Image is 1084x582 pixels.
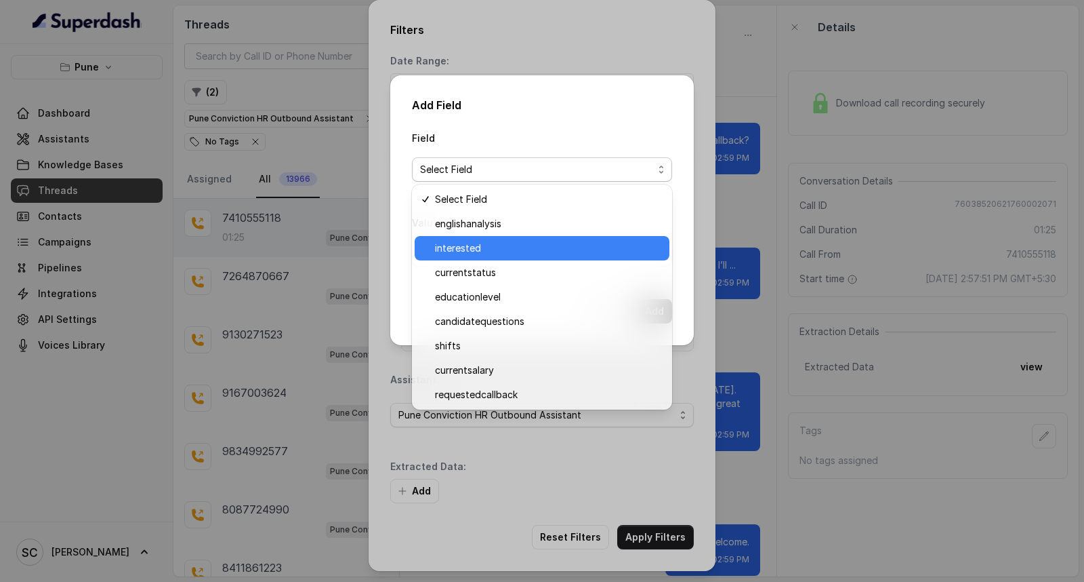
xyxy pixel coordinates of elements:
[435,216,661,232] span: englishanalysis
[435,191,661,208] span: Select Field
[435,265,661,281] span: currentstatus
[435,362,661,379] span: currentsalary
[420,161,653,178] span: Select Field
[435,387,661,403] span: requestedcallback
[435,240,661,256] span: interested
[435,338,661,354] span: shifts
[435,289,661,305] span: educationlevel
[412,157,672,182] button: Select Field
[412,185,672,410] div: Select Field
[435,313,661,330] span: candidatequestions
